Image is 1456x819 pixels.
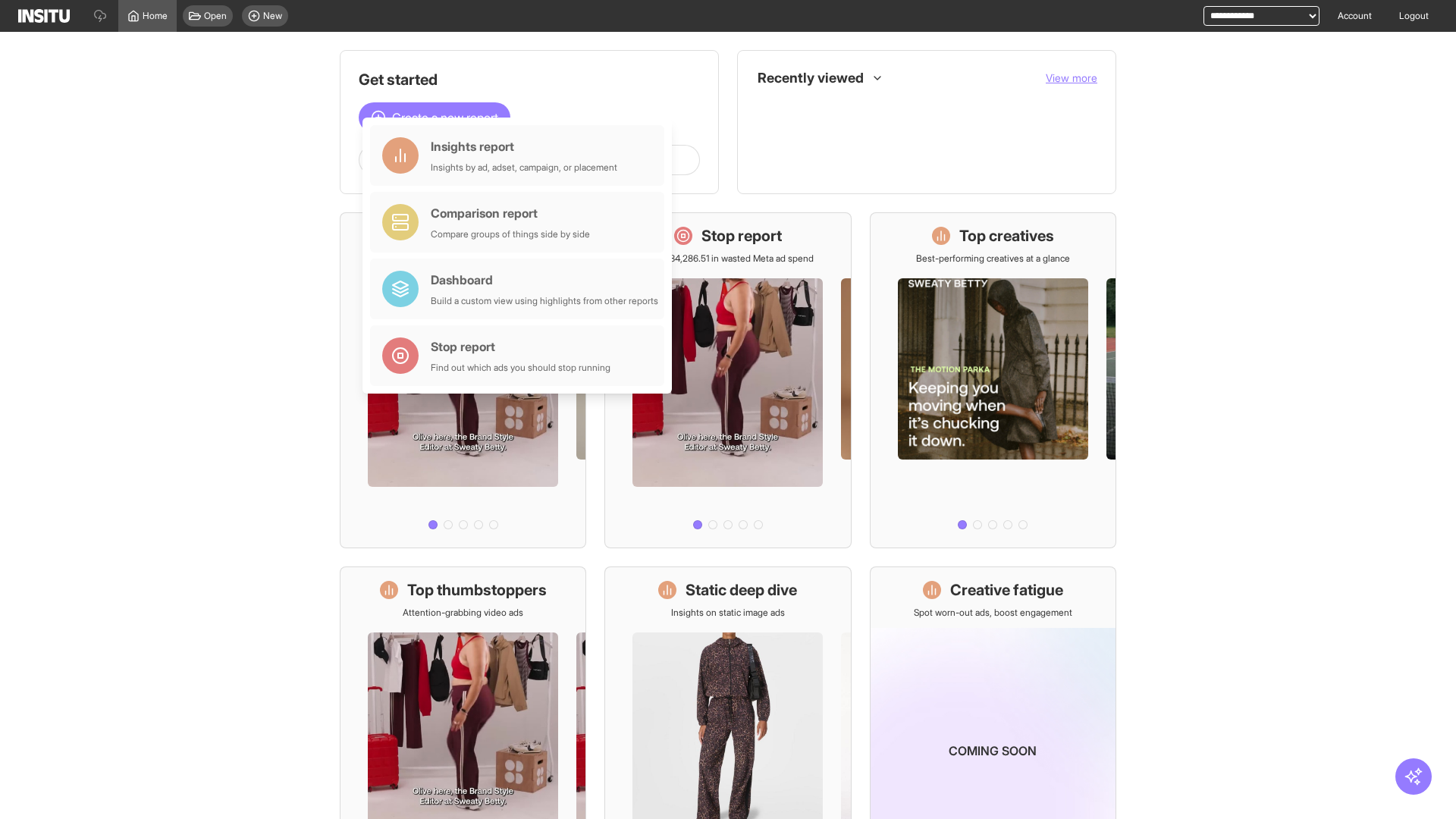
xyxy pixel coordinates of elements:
button: Create a new report [359,102,510,133]
p: Best-performing creatives at a glance [916,253,1070,265]
p: Save £34,286.51 in wasted Meta ad spend [642,253,814,265]
h1: Static deep dive [686,579,797,601]
h1: Stop report [701,225,782,246]
div: Comparison report [431,204,590,222]
div: Build a custom view using highlights from other reports [431,295,658,307]
p: Attention-grabbing video ads [403,607,523,619]
div: Insights report [431,137,617,155]
span: View more [1046,71,1097,84]
div: Find out which ads you should stop running [431,362,610,374]
h1: Top creatives [959,225,1054,246]
p: Insights on static image ads [671,607,785,619]
a: What's live nowSee all active ads instantly [340,212,586,548]
span: Create a new report [392,108,498,127]
div: Stop report [431,337,610,356]
a: Stop reportSave £34,286.51 in wasted Meta ad spend [604,212,851,548]
div: Dashboard [431,271,658,289]
h1: Get started [359,69,700,90]
h1: Top thumbstoppers [407,579,547,601]
span: Home [143,10,168,22]
div: Insights by ad, adset, campaign, or placement [431,162,617,174]
span: New [263,10,282,22]
a: Top creativesBest-performing creatives at a glance [870,212,1116,548]
img: Logo [18,9,70,23]
div: Compare groups of things side by side [431,228,590,240]
span: Open [204,10,227,22]
button: View more [1046,71,1097,86]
